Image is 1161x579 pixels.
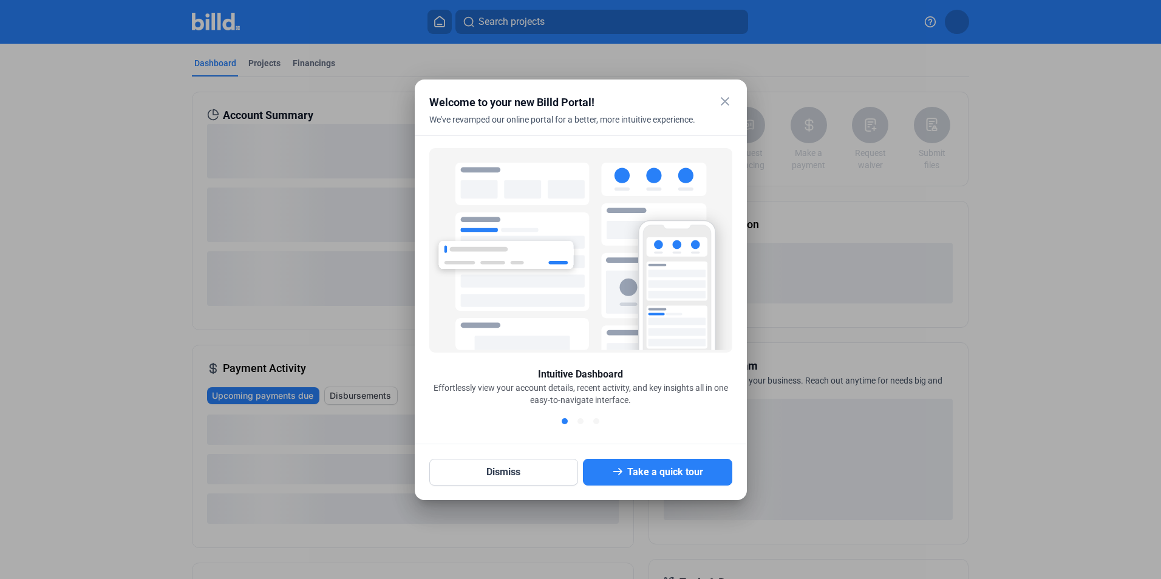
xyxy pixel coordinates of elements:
div: We've revamped our online portal for a better, more intuitive experience. [429,113,702,140]
button: Take a quick tour [583,459,732,486]
mat-icon: close [718,94,732,109]
div: Welcome to your new Billd Portal! [429,94,702,111]
button: Dismiss [429,459,579,486]
div: Intuitive Dashboard [538,367,623,382]
div: Effortlessly view your account details, recent activity, and key insights all in one easy-to-navi... [429,382,732,406]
